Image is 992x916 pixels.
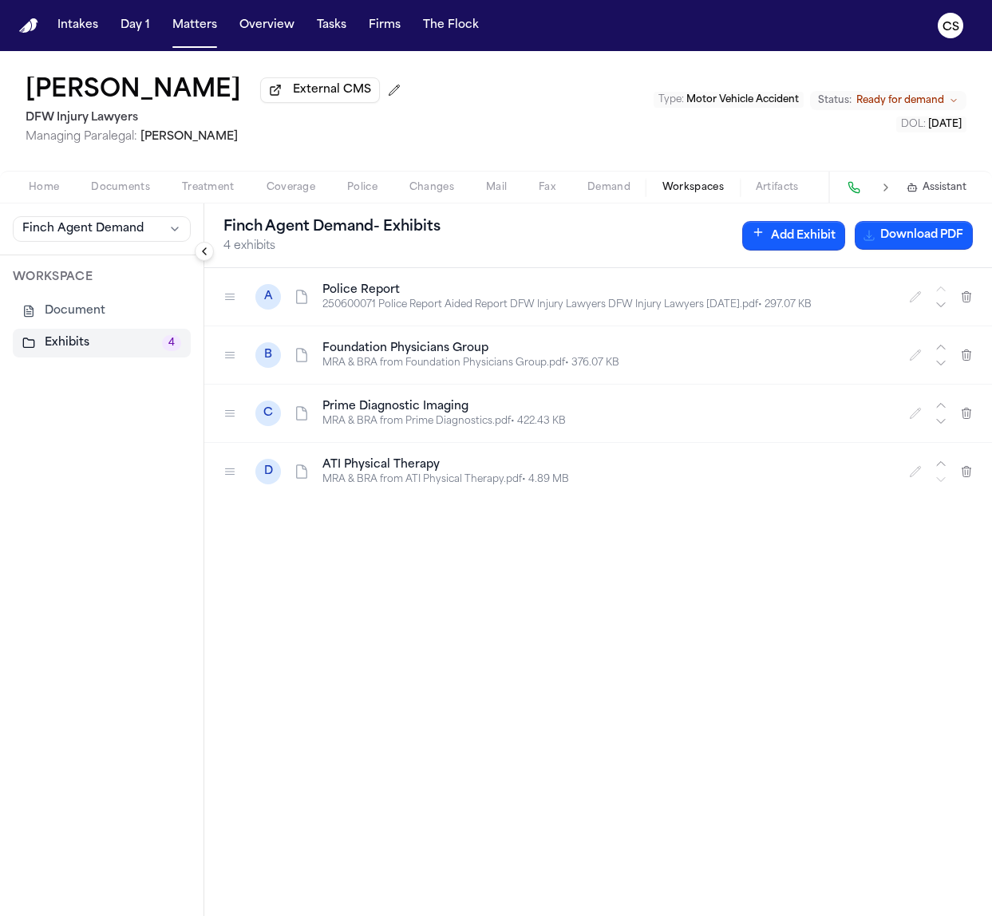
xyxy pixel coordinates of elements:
[686,95,799,105] span: Motor Vehicle Accident
[843,176,865,199] button: Make a Call
[539,181,555,194] span: Fax
[114,11,156,40] button: Day 1
[903,284,928,310] button: Edit exhibit name
[322,341,890,357] h4: Foundation Physicians Group
[22,221,144,237] span: Finch Agent Demand
[818,94,852,107] span: Status:
[26,109,407,128] h2: DFW Injury Lawyers
[896,116,966,132] button: Edit DOL: 2025-06-08
[923,181,966,194] span: Assistant
[140,131,238,143] span: [PERSON_NAME]
[166,11,223,40] button: Matters
[51,11,105,40] button: Intakes
[267,181,315,194] span: Coverage
[322,298,890,311] p: 250600071 Police Report Aided Report DFW Injury Lawyers DFW Injury Lawyers [DATE].pdf • 297.07 KB
[195,242,214,261] button: Collapse sidebar
[587,181,630,194] span: Demand
[26,77,241,105] h1: [PERSON_NAME]
[233,11,301,40] button: Overview
[362,11,407,40] button: Firms
[756,181,799,194] span: Artifacts
[417,11,485,40] button: The Flock
[13,297,191,326] button: Document
[91,181,150,194] span: Documents
[943,22,959,33] text: CS
[293,82,371,98] span: External CMS
[347,181,377,194] span: Police
[223,239,441,255] p: 4 exhibits
[322,457,890,473] h4: ATI Physical Therapy
[13,268,191,287] p: WORKSPACE
[204,385,992,443] div: CPrime Diagnostic ImagingMRA & BRA from Prime Diagnostics.pdf• 422.43 KB
[260,77,380,103] button: External CMS
[903,459,928,484] button: Edit exhibit name
[654,92,804,108] button: Edit Type: Motor Vehicle Accident
[162,335,181,351] span: 4
[855,221,973,250] button: Download PDF
[322,473,890,486] p: MRA & BRA from ATI Physical Therapy.pdf • 4.89 MB
[322,282,890,298] h4: Police Report
[903,401,928,426] button: Edit exhibit name
[928,120,962,129] span: [DATE]
[322,415,890,428] p: MRA & BRA from Prime Diagnostics.pdf • 422.43 KB
[903,342,928,368] button: Edit exhibit name
[310,11,353,40] button: Tasks
[255,459,281,484] div: D
[810,91,966,110] button: Change status from Ready for demand
[26,77,241,105] button: Edit matter name
[13,329,191,357] button: Exhibits4
[26,131,137,143] span: Managing Paralegal:
[486,181,507,194] span: Mail
[255,401,281,426] div: C
[322,399,890,415] h4: Prime Diagnostic Imaging
[255,342,281,368] div: B
[856,94,944,107] span: Ready for demand
[19,18,38,34] img: Finch Logo
[907,181,966,194] button: Assistant
[223,216,441,239] h2: Finch Agent Demand - Exhibits
[742,221,845,251] button: Add Exhibit
[29,181,59,194] span: Home
[662,181,724,194] span: Workspaces
[204,268,992,326] div: APolice Report250600071 Police Report Aided Report DFW Injury Lawyers DFW Injury Lawyers [DATE].p...
[322,357,890,369] p: MRA & BRA from Foundation Physicians Group.pdf • 376.07 KB
[901,120,926,129] span: DOL :
[409,181,454,194] span: Changes
[204,326,992,385] div: BFoundation Physicians GroupMRA & BRA from Foundation Physicians Group.pdf• 376.07 KB
[658,95,684,105] span: Type :
[13,216,191,242] button: Finch Agent Demand
[182,181,235,194] span: Treatment
[19,18,38,34] a: Home
[255,284,281,310] div: A
[204,443,992,500] div: DATI Physical TherapyMRA & BRA from ATI Physical Therapy.pdf• 4.89 MB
